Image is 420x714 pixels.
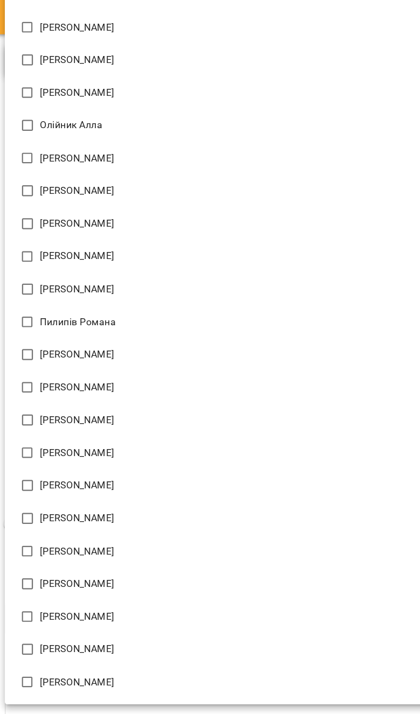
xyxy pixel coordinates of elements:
li: [PERSON_NAME] [9,471,411,500]
li: [PERSON_NAME] [9,355,411,384]
li: [PERSON_NAME] [9,212,411,241]
li: [PERSON_NAME] [9,442,411,471]
li: Пилипів Романа [9,269,411,298]
li: [PERSON_NAME] [9,557,411,586]
li: Олійник Алла [9,96,411,125]
li: [PERSON_NAME] [9,240,411,269]
li: Юларжи [PERSON_NAME] [9,615,411,644]
li: [PERSON_NAME] [9,10,411,39]
li: [PERSON_NAME] [9,153,411,183]
li: [PERSON_NAME] [9,67,411,96]
li: [PERSON_NAME] [9,183,411,212]
li: [PERSON_NAME] [9,586,411,615]
li: [PERSON_NAME] [9,384,411,414]
li: [PERSON_NAME] [9,125,411,154]
li: [PERSON_NAME] [9,38,411,67]
li: [PERSON_NAME] [9,327,411,356]
li: [PERSON_NAME] [9,529,411,558]
li: [PERSON_NAME] [9,298,411,327]
li: [PERSON_NAME] [9,500,411,529]
li: [PERSON_NAME] [9,413,411,442]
